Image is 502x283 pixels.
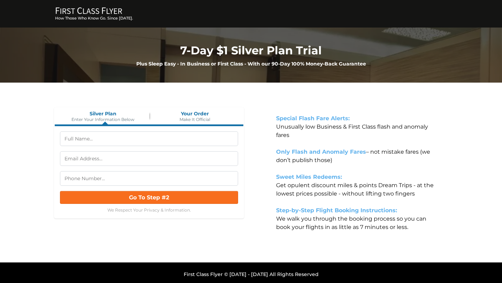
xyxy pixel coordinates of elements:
[55,16,448,21] h3: How Those Who Know Go. Since [DATE].
[57,110,149,117] span: Silver Plan
[60,171,238,186] input: Phone Number...
[180,44,322,57] strong: 7-Day $1 Silver Plan Trial
[57,117,149,122] span: Enter Your Information Below
[276,215,441,231] p: We walk you through the booking process so you can book your flights in as little as 7 minutes or...
[149,110,241,117] span: Your Order
[276,115,350,122] strong: Special Flash Fare Alerts:
[136,61,366,67] strong: Plus Sleep Easy - In Business or First Class - With our 90-Day 100% Money-Back Guarantee
[276,123,441,139] p: Unusually low Business & First Class flash and anomaly fares
[107,207,191,213] span: We Respect Your Privacy & Information.
[54,271,448,277] h2: First Class Flyer © [DATE] - [DATE] All Rights Reserved
[60,191,238,204] button: Go To Step #2
[276,181,441,198] p: Get opulent discount miles & points Dream Trips - at the lowest prices possible - without lifting...
[276,207,397,214] strong: Step-by-Step Flight Booking Instructions:
[60,131,238,146] input: Full Name...
[276,148,366,155] strong: Only Flash and Anomaly Fares
[276,174,342,180] strong: Sweet Miles Redeems:
[129,194,169,201] span: Go To Step #2
[149,117,241,122] span: Make It Official
[276,148,441,165] p: – not mistake fares (we don’t publish those)
[60,151,238,166] input: Email Address...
